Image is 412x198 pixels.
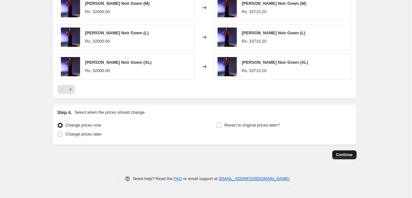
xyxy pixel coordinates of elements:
[61,57,80,76] img: 10-05-24ManikaNanda8441_1_80x.jpg
[133,176,174,181] span: Need help? Read the
[85,68,110,73] span: Rs. 32000.00
[85,30,149,35] span: [PERSON_NAME] Noir Gown (L)
[57,109,72,116] h2: Step 4.
[61,28,80,47] img: 10-05-24ManikaNanda8441_1_80x.jpg
[66,85,75,94] button: Next
[74,109,144,116] p: Select when the prices should change
[242,39,267,44] span: Rs. 33715.20
[242,30,306,35] span: [PERSON_NAME] Noir Gown (L)
[242,9,267,14] span: Rs. 33715.20
[242,1,307,6] span: [PERSON_NAME] Noir Gown (M)
[219,176,289,181] a: [EMAIL_ADDRESS][DOMAIN_NAME]
[85,60,152,65] span: [PERSON_NAME] Noir Gown (XL)
[85,39,110,44] span: Rs. 32000.00
[85,1,150,6] span: [PERSON_NAME] Noir Gown (M)
[66,123,101,128] span: Change prices now
[85,9,110,14] span: Rs. 32000.00
[332,150,357,159] button: Continue
[182,176,219,181] span: or email support at
[174,176,182,181] a: FAQ
[57,85,75,94] nav: Pagination
[66,132,102,136] span: Change prices later
[218,28,237,47] img: 10-05-24ManikaNanda8441_1_80x.jpg
[224,123,280,128] span: Revert to original prices later?
[218,57,237,76] img: 10-05-24ManikaNanda8441_1_80x.jpg
[242,60,308,65] span: [PERSON_NAME] Noir Gown (XL)
[336,152,353,157] span: Continue
[242,68,267,73] span: Rs. 33715.20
